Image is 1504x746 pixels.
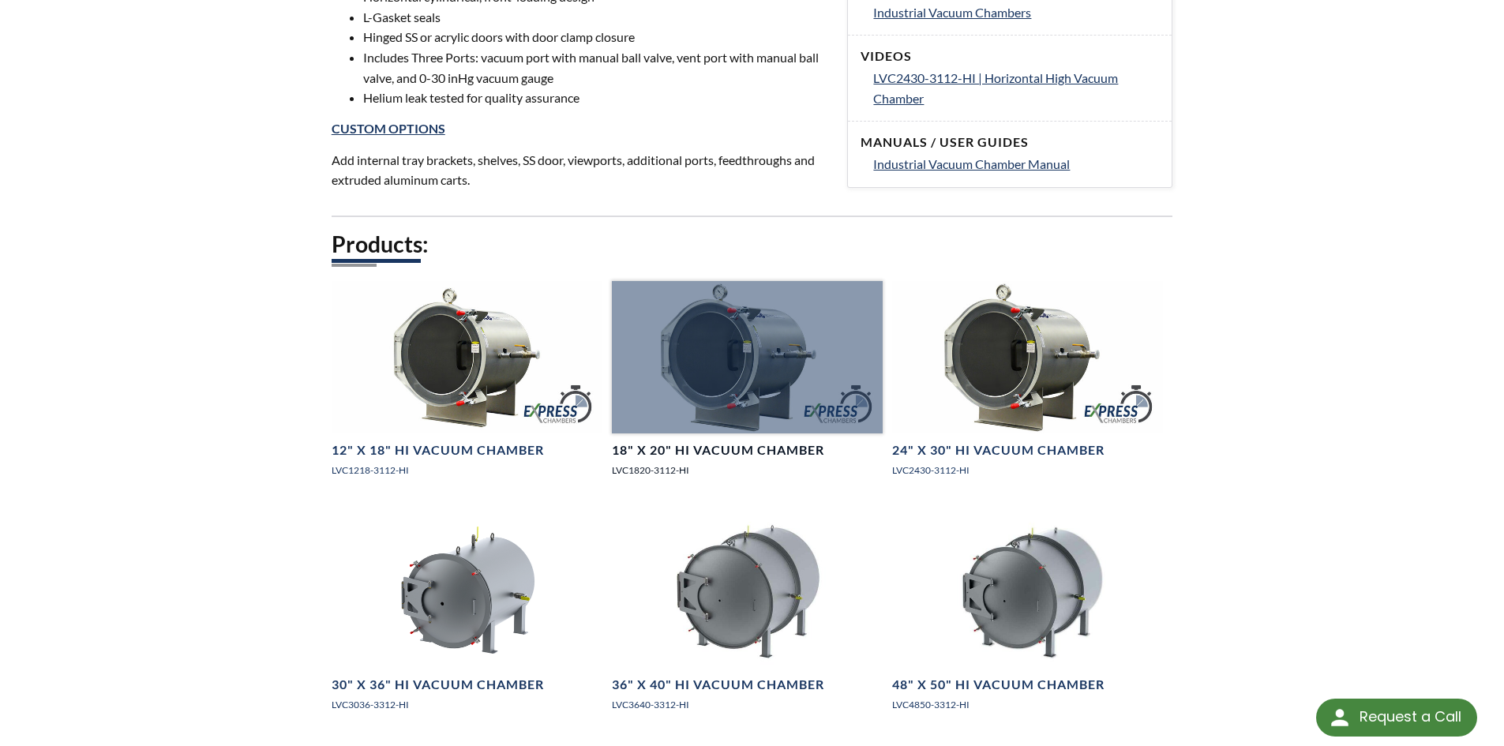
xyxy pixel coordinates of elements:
a: Industrial Vacuum Chambers [873,2,1159,23]
li: Hinged SS or acrylic doors with door clamp closure [363,27,829,47]
h4: 36" X 40" HI Vacuum Chamber [612,677,824,693]
p: LVC2430-3112-HI [892,463,1163,478]
div: Request a Call [1360,699,1461,735]
p: Add internal tray brackets, shelves, SS door, viewports, additional ports, feedthroughs and extru... [332,150,829,190]
li: Helium leak tested for quality assurance [363,88,829,108]
span: Industrial Vacuum Chambers [873,5,1031,20]
a: Horizontal Vacuum Chamber SS with Hinged Door, right side angle view36" X 40" HI Vacuum ChamberLV... [612,515,883,725]
a: Horizontal Industrial Vacuum Chamber, right angle view48" X 50" HI Vacuum ChamberLVC4850-3312-HI [892,515,1163,725]
p: LVC3036-3312-HI [332,697,602,712]
img: round button [1327,705,1352,730]
a: LVC1820-3112-HI Horizontal Express Chamber, right side angled view18" X 20" HI Vacuum ChamberLVC1... [612,281,883,490]
span: LVC2430-3112-HI | Horizontal High Vacuum Chamber [873,70,1118,106]
a: SS Horizontal Industrial Vacuum Chamber, right side angle view30" X 36" HI Vacuum ChamberLVC3036-... [332,515,602,725]
h4: 48" X 50" HI Vacuum Chamber [892,677,1105,693]
p: LVC3640-3312-HI [612,697,883,712]
h4: Videos [861,48,1159,65]
li: Includes Three Ports: vacuum port with manual ball valve, vent port with manual ball valve, and 0... [363,47,829,88]
p: LVC1820-3112-HI [612,463,883,478]
h4: 18" X 20" HI Vacuum Chamber [612,442,824,459]
li: L-Gasket seals [363,7,829,28]
a: LVC2430-3112-HI Horizontal SS Express Chamber, angle view24" X 30" HI Vacuum ChamberLVC2430-3112-HI [892,281,1163,490]
a: LVC2430-3112-HI | Horizontal High Vacuum Chamber [873,68,1159,108]
a: Industrial Vacuum Chamber Manual [873,154,1159,174]
h4: 24" X 30" HI Vacuum Chamber [892,442,1105,459]
a: LVC1218-3112-HI Express Chamber12" X 18" HI Vacuum ChamberLVC1218-3112-HI [332,281,602,490]
p: LVC4850-3312-HI [892,697,1163,712]
span: Industrial Vacuum Chamber Manual [873,156,1070,171]
h4: Manuals / User Guides [861,134,1159,151]
h4: 12" X 18" HI Vacuum Chamber [332,442,544,459]
h2: Products: [332,230,1173,259]
p: LVC1218-3112-HI [332,463,602,478]
div: Request a Call [1316,699,1477,737]
a: Custom Options [332,121,445,136]
h4: 30" X 36" HI Vacuum Chamber [332,677,544,693]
